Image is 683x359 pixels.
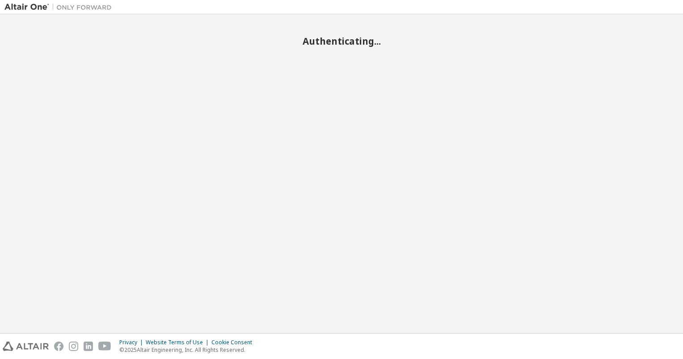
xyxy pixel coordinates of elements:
[119,346,257,354] p: © 2025 Altair Engineering, Inc. All Rights Reserved.
[84,342,93,351] img: linkedin.svg
[54,342,63,351] img: facebook.svg
[146,339,211,346] div: Website Terms of Use
[4,3,116,12] img: Altair One
[98,342,111,351] img: youtube.svg
[211,339,257,346] div: Cookie Consent
[3,342,49,351] img: altair_logo.svg
[69,342,78,351] img: instagram.svg
[4,35,679,47] h2: Authenticating...
[119,339,146,346] div: Privacy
